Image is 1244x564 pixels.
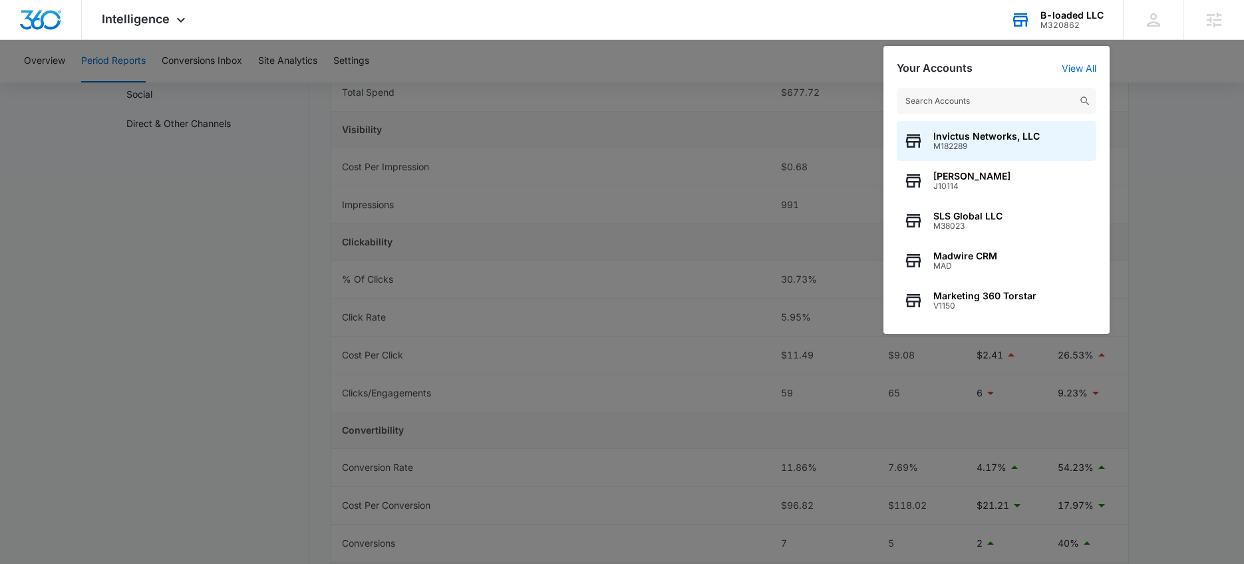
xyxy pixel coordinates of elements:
span: MAD [933,261,997,271]
button: Madwire CRMMAD [897,241,1096,281]
button: SLS Global LLCM38023 [897,201,1096,241]
span: M38023 [933,221,1003,231]
h2: Your Accounts [897,62,973,74]
span: V1150 [933,301,1036,311]
div: account name [1040,10,1104,21]
a: View All [1062,63,1096,74]
button: Invictus Networks, LLCM182289 [897,121,1096,161]
span: [PERSON_NAME] [933,171,1011,182]
span: Intelligence [102,12,170,26]
span: M182289 [933,142,1040,151]
button: [PERSON_NAME]J10114 [897,161,1096,201]
span: Madwire CRM [933,251,997,261]
div: account id [1040,21,1104,30]
span: Marketing 360 Torstar [933,291,1036,301]
input: Search Accounts [897,88,1096,114]
span: SLS Global LLC [933,211,1003,221]
span: J10114 [933,182,1011,191]
button: Marketing 360 TorstarV1150 [897,281,1096,321]
span: Invictus Networks, LLC [933,131,1040,142]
